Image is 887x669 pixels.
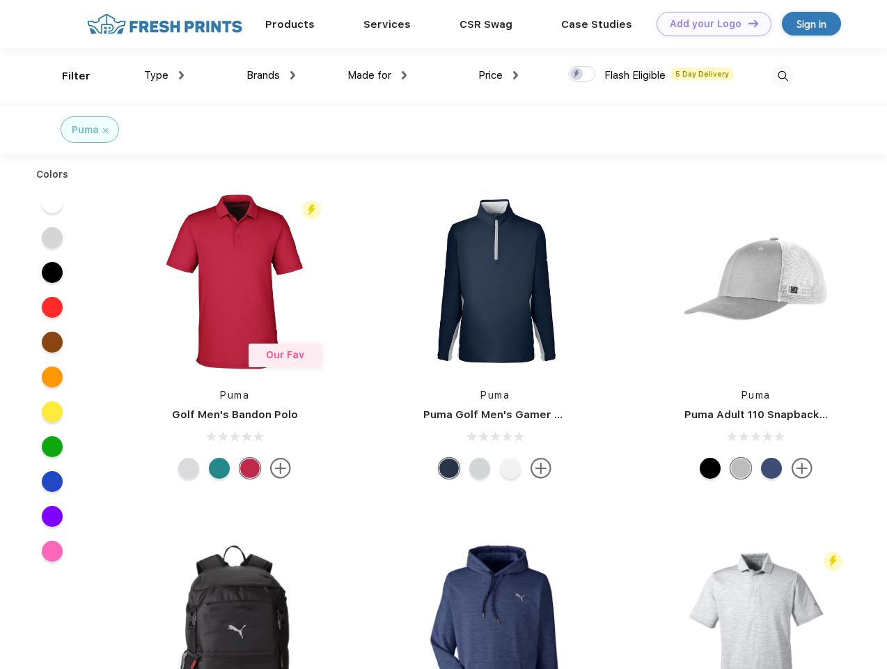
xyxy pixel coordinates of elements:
div: Peacoat Qut Shd [761,458,782,479]
div: Sign in [796,16,826,32]
img: filter_cancel.svg [103,128,108,133]
a: Puma [220,390,249,401]
div: High Rise [469,458,490,479]
img: func=resize&h=266 [142,189,327,374]
img: more.svg [792,458,813,479]
img: flash_active_toggle.svg [302,201,321,220]
img: flash_active_toggle.svg [824,552,842,571]
div: Bright White [500,458,521,479]
div: Ski Patrol [240,458,260,479]
div: Navy Blazer [439,458,460,479]
img: more.svg [270,458,291,479]
div: Puma [72,123,99,137]
img: more.svg [531,458,551,479]
div: Filter [62,68,91,84]
a: Products [265,18,315,31]
span: Price [478,69,503,82]
div: Quarry with Brt Whit [730,458,751,479]
img: dropdown.png [290,71,295,79]
span: Type [144,69,168,82]
div: Green Lagoon [209,458,230,479]
a: Puma Golf Men's Gamer Golf Quarter-Zip [423,408,643,421]
span: Our Fav [266,349,304,360]
img: dropdown.png [179,71,184,79]
img: func=resize&h=266 [402,189,588,374]
div: High Rise [178,458,199,479]
img: func=resize&h=266 [664,189,849,374]
a: CSR Swag [460,18,512,31]
div: Add your Logo [670,18,741,30]
span: 5 Day Delivery [671,68,733,80]
img: fo%20logo%202.webp [83,12,246,36]
span: Brands [246,69,280,82]
span: Made for [347,69,391,82]
a: Sign in [782,12,841,36]
img: DT [748,20,758,27]
img: dropdown.png [513,71,518,79]
div: Pma Blk Pma Blk [700,458,721,479]
a: Puma [480,390,510,401]
span: Flash Eligible [604,69,666,82]
div: Colors [26,167,79,182]
img: dropdown.png [402,71,407,79]
a: Golf Men's Bandon Polo [172,408,298,421]
a: Services [363,18,411,31]
img: desktop_search.svg [771,65,794,88]
a: Puma [741,390,771,401]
